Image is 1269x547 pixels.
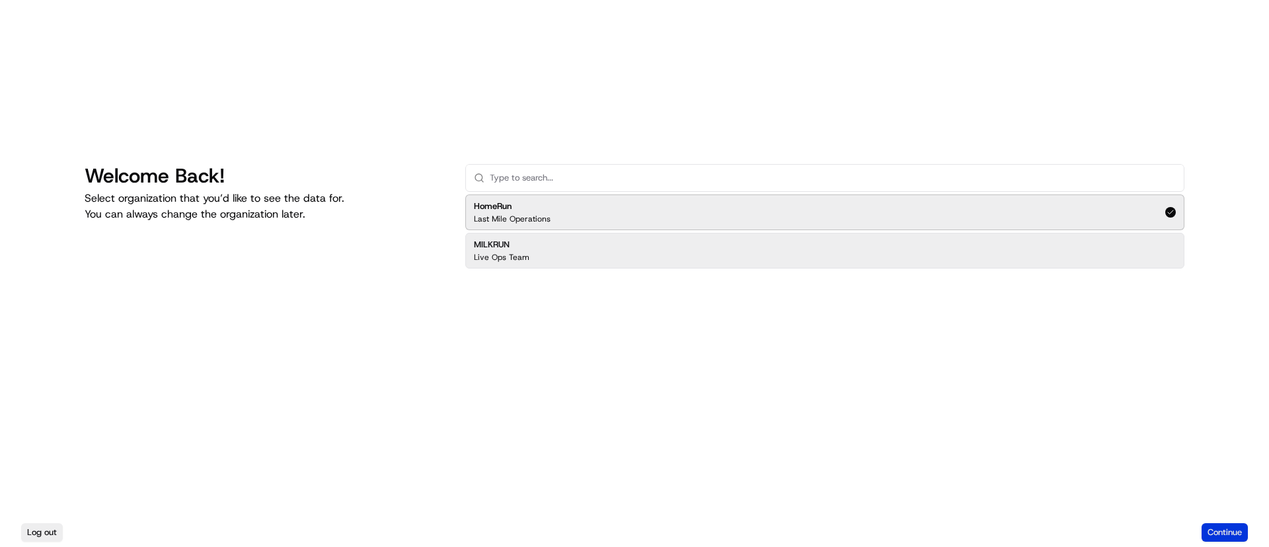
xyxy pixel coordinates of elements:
p: Last Mile Operations [474,214,551,224]
h2: HomeRun [474,200,551,212]
p: Live Ops Team [474,252,529,263]
div: Suggestions [465,192,1184,271]
h1: Welcome Back! [85,164,444,188]
input: Type to search... [490,165,1176,191]
button: Log out [21,523,63,542]
button: Continue [1202,523,1248,542]
h2: MILKRUN [474,239,529,251]
p: Select organization that you’d like to see the data for. You can always change the organization l... [85,190,444,222]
